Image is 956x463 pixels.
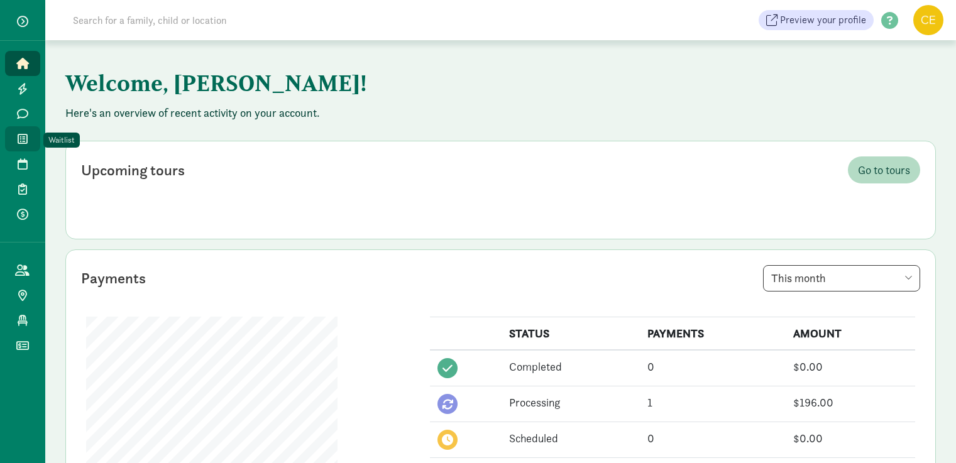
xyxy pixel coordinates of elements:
[48,134,75,146] div: Waitlist
[893,403,956,463] iframe: Chat Widget
[647,430,778,447] div: 0
[65,60,688,106] h1: Welcome, [PERSON_NAME]!
[793,394,908,411] div: $196.00
[793,430,908,447] div: $0.00
[759,10,874,30] a: Preview your profile
[502,317,640,351] th: STATUS
[509,394,632,411] div: Processing
[509,358,632,375] div: Completed
[65,8,418,33] input: Search for a family, child or location
[848,156,920,183] a: Go to tours
[793,358,908,375] div: $0.00
[640,317,786,351] th: PAYMENTS
[858,161,910,178] span: Go to tours
[647,358,778,375] div: 0
[647,394,778,411] div: 1
[509,430,632,447] div: Scheduled
[65,106,936,121] p: Here's an overview of recent activity on your account.
[81,267,146,290] div: Payments
[786,317,915,351] th: AMOUNT
[780,13,866,28] span: Preview your profile
[81,159,185,182] div: Upcoming tours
